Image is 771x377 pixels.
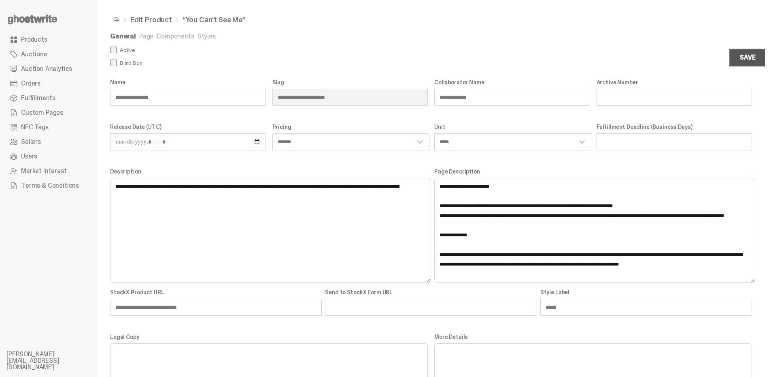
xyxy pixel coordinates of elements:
input: Active [110,47,117,53]
label: Active [110,47,431,53]
a: Terms & Conditions [6,178,91,193]
a: Edit Product [130,16,172,24]
label: Release Date (UTC) [110,124,266,130]
a: Sellers [6,135,91,149]
a: Page [139,32,153,41]
label: Style Label [540,289,752,296]
span: Products [21,36,47,43]
label: Description [110,168,428,175]
label: Collaborator Name [434,79,590,86]
label: Page Description [434,168,752,175]
label: StockX Product URL [110,289,322,296]
span: Terms & Conditions [21,182,79,189]
label: Archive Number [597,79,752,86]
a: Market Interest [6,164,91,178]
a: Auctions [6,47,91,62]
label: Name [110,79,266,86]
span: Orders [21,80,40,87]
div: Save [740,54,755,61]
a: Styles [198,32,216,41]
li: “You Can't See Me” [172,16,246,24]
a: NFC Tags [6,120,91,135]
input: Blind Box [110,60,117,66]
a: Users [6,149,91,164]
label: Slug [272,79,428,86]
label: Fulfillment Deadline (Business Days) [597,124,752,130]
a: Auction Analytics [6,62,91,76]
span: Custom Pages [21,109,63,116]
a: Fulfillments [6,91,91,105]
a: Components [157,32,194,41]
li: [PERSON_NAME][EMAIL_ADDRESS][DOMAIN_NAME] [6,351,104,371]
label: Pricing [272,124,428,130]
label: Blind Box [110,60,431,66]
span: Sellers [21,139,41,145]
span: Users [21,153,37,160]
label: Send to StockX Form URL [325,289,537,296]
a: General [110,32,136,41]
span: NFC Tags [21,124,49,131]
a: Orders [6,76,91,91]
label: Unit [434,124,590,130]
span: Fulfillments [21,95,55,101]
span: Market Interest [21,168,67,174]
a: Products [6,32,91,47]
a: Custom Pages [6,105,91,120]
label: More Details [434,334,752,340]
span: Auction Analytics [21,66,72,72]
span: Auctions [21,51,47,58]
label: Legal Copy [110,334,428,340]
button: Save [729,49,766,66]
